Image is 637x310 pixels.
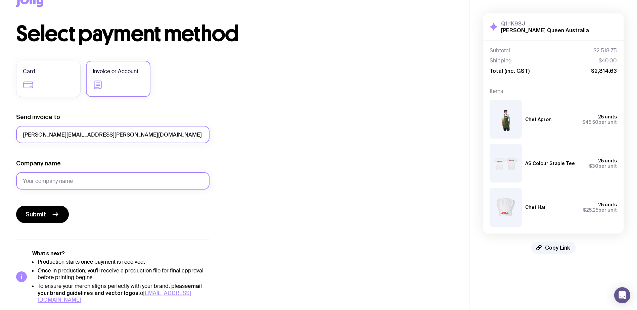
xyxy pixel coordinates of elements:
button: Submit [16,206,69,223]
span: Submit [26,210,46,218]
h2: [PERSON_NAME] Queen Australia [501,27,589,34]
span: $30 [589,163,598,169]
span: Shipping [490,57,512,64]
h3: AS Colour Staple Tee [525,161,575,166]
span: $45.50 [582,119,598,125]
span: 25 units [598,158,617,163]
span: $25.25 [583,207,598,213]
span: 25 units [598,114,617,119]
h1: Select payment method [16,23,453,45]
span: $40.00 [599,57,617,64]
li: To ensure your merch aligns perfectly with your brand, please to [38,282,210,303]
label: Company name [16,159,61,167]
span: per unit [582,119,617,125]
h5: What’s next? [32,250,210,257]
span: $2,518.75 [593,47,617,54]
label: Send invoice to [16,113,60,121]
h3: Chef Hat [525,205,546,210]
h3: Q1I1K98J [501,20,589,27]
h4: Items [490,88,617,95]
span: Card [23,67,35,75]
span: Subtotal [490,47,510,54]
li: Production starts once payment is received. [38,259,210,265]
span: Total (inc. GST) [490,67,530,74]
li: Once in production, you'll receive a production file for final approval before printing begins. [38,267,210,281]
input: Your company name [16,172,210,190]
h3: Chef Apron [525,117,552,122]
span: $2,814.63 [591,67,617,74]
span: Copy Link [545,244,570,251]
span: per unit [589,163,617,169]
span: Invoice or Account [93,67,138,75]
span: 25 units [598,202,617,207]
button: Copy Link [531,242,576,254]
div: Open Intercom Messenger [614,287,630,303]
a: [EMAIL_ADDRESS][DOMAIN_NAME] [38,290,191,303]
span: per unit [583,207,617,213]
input: accounts@company.com [16,126,210,143]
